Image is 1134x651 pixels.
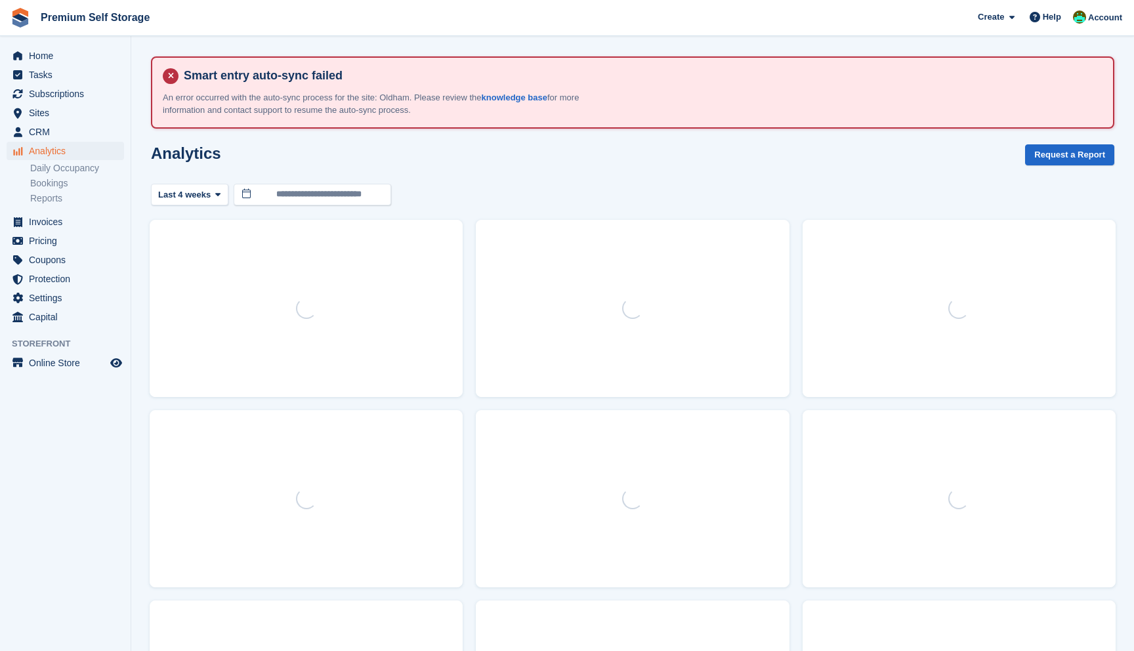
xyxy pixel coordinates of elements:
[29,142,108,160] span: Analytics
[7,354,124,372] a: menu
[7,66,124,84] a: menu
[178,68,1102,83] h4: Smart entry auto-sync failed
[158,188,211,201] span: Last 4 weeks
[7,232,124,250] a: menu
[29,289,108,307] span: Settings
[1073,10,1086,24] img: Anthony Bell
[29,123,108,141] span: CRM
[29,66,108,84] span: Tasks
[151,184,228,205] button: Last 4 weeks
[7,47,124,65] a: menu
[29,47,108,65] span: Home
[108,355,124,371] a: Preview store
[7,251,124,269] a: menu
[30,192,124,205] a: Reports
[29,251,108,269] span: Coupons
[1088,11,1122,24] span: Account
[30,177,124,190] a: Bookings
[1025,144,1114,166] button: Request a Report
[12,337,131,350] span: Storefront
[163,91,622,117] p: An error occurred with the auto-sync process for the site: Oldham. Please review the for more inf...
[7,85,124,103] a: menu
[482,93,547,102] a: knowledge base
[7,308,124,326] a: menu
[7,270,124,288] a: menu
[7,142,124,160] a: menu
[29,104,108,122] span: Sites
[7,213,124,231] a: menu
[29,354,108,372] span: Online Store
[151,144,221,162] h2: Analytics
[1043,10,1061,24] span: Help
[29,213,108,231] span: Invoices
[7,104,124,122] a: menu
[978,10,1004,24] span: Create
[7,289,124,307] a: menu
[29,270,108,288] span: Protection
[35,7,155,28] a: Premium Self Storage
[29,85,108,103] span: Subscriptions
[10,8,30,28] img: stora-icon-8386f47178a22dfd0bd8f6a31ec36ba5ce8667c1dd55bd0f319d3a0aa187defe.svg
[29,308,108,326] span: Capital
[30,162,124,175] a: Daily Occupancy
[7,123,124,141] a: menu
[29,232,108,250] span: Pricing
